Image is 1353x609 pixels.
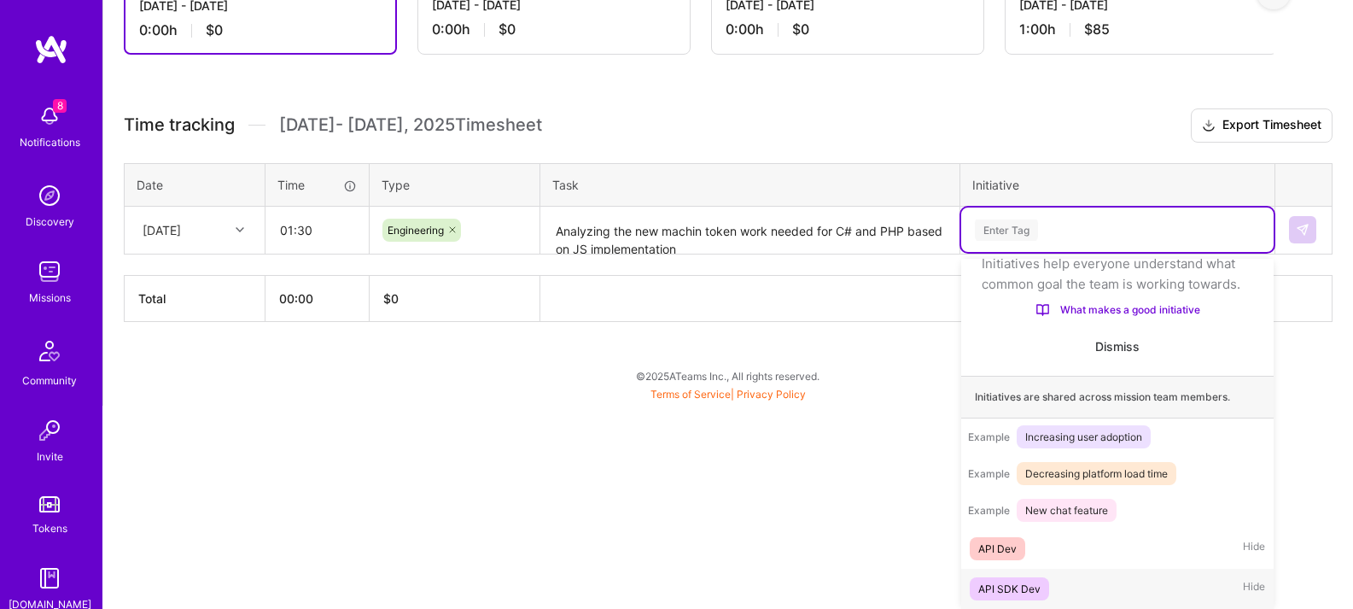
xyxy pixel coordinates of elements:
div: [DATE] [143,221,181,239]
div: Enter Tag [975,217,1038,243]
span: Hide [1243,577,1265,600]
span: | [650,388,806,401]
a: Privacy Policy [737,388,806,401]
span: Example [968,467,1010,480]
img: teamwork [32,255,67,289]
span: $0 [499,20,516,38]
img: discovery [32,179,67,213]
span: Example [968,430,1010,443]
span: Hide [1243,537,1265,560]
div: 0:00 h [726,20,970,38]
a: Terms of Service [650,388,731,401]
th: Task [540,163,960,206]
div: Initiatives are shared across mission team members. [961,376,1274,419]
div: Invite [37,448,63,466]
span: $ 0 [383,291,399,306]
div: Notifications [20,133,80,151]
th: 00:00 [265,275,370,321]
th: Total [125,275,265,321]
img: tokens [39,496,60,512]
img: Community [29,331,70,372]
span: $0 [206,21,223,39]
div: Missions [29,289,71,307]
span: 8 [53,99,67,113]
span: New chat feature [1017,499,1117,522]
button: Dismiss [1095,338,1140,355]
img: What makes a good initiative [1035,303,1050,317]
a: What makes a good initiative [982,302,1253,318]
div: Community [22,372,77,389]
th: Date [125,163,265,206]
span: Example [968,504,1010,517]
input: HH:MM [266,208,368,253]
img: logo [34,34,68,65]
div: Initiatives help everyone understand what common goal the team is working towards. [982,254,1253,295]
div: Tokens [32,519,67,537]
div: API Dev [978,540,1017,558]
img: bell [32,99,67,133]
div: © 2025 ATeams Inc., All rights reserved. [102,354,1353,397]
span: [DATE] - [DATE] , 2025 Timesheet [279,114,542,136]
textarea: Analyzing the new machin token work needed for C# and PHP based on JS implementation [542,208,958,254]
th: Type [370,163,540,206]
span: Increasing user adoption [1017,425,1151,448]
div: Discovery [26,213,74,231]
span: $85 [1084,20,1110,38]
div: Time [277,176,357,194]
button: Export Timesheet [1191,108,1333,143]
i: icon Chevron [236,225,244,234]
img: Invite [32,413,67,448]
img: guide book [32,561,67,595]
div: 0:00 h [139,21,382,39]
img: Submit [1296,223,1309,237]
div: 0:00 h [432,20,676,38]
span: Decreasing platform load time [1017,462,1176,485]
span: Engineering [388,224,444,237]
div: Initiative [972,176,1263,194]
div: API SDK Dev [978,580,1041,598]
span: Time tracking [124,114,235,136]
span: $0 [792,20,809,38]
i: icon Download [1202,117,1216,135]
div: 1:00 h [1019,20,1263,38]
